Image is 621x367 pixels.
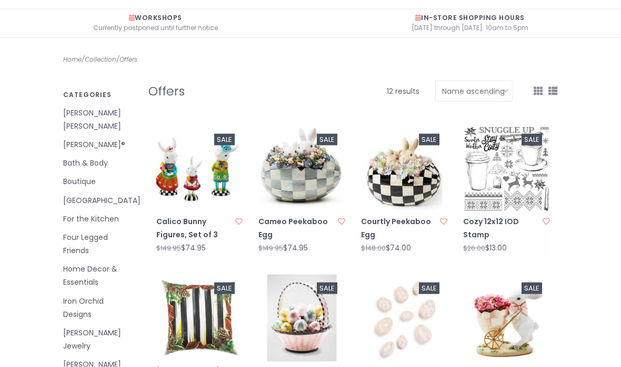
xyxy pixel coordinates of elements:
div: Sale [419,283,439,294]
img: Iron Orchid Designs Cozy 12x12 IOD Stamp [463,126,550,213]
div: Sale [317,134,337,146]
img: Rosy Meadow Bunny Egg Cart [463,275,550,362]
div: Sale [522,134,542,146]
span: Workshops [129,13,182,22]
a: [PERSON_NAME] Jewelry [63,326,133,353]
a: Cameo Peekaboo Egg [258,215,336,242]
a: [PERSON_NAME] [PERSON_NAME] [63,107,133,133]
div: $74.95 [258,244,308,252]
span: $148.00 [361,244,386,253]
a: [PERSON_NAME]® [63,138,133,151]
a: Offers [119,55,137,64]
a: Add to wishlist [235,216,243,227]
a: Boutique [63,175,133,188]
span: Currently postponed until further notice [8,22,303,33]
a: Courtly Peekaboo Egg [361,215,439,242]
div: Sale [317,283,337,294]
a: [GEOGRAPHIC_DATA] [63,194,133,207]
a: Sale [258,275,345,362]
img: Courtly Peekaboo Egg [361,126,448,213]
img: Calico Bunny Figures, Set of 3 [156,126,243,213]
a: Add to wishlist [543,216,550,227]
span: $26.00 [463,244,485,253]
a: Sale [463,275,550,362]
div: Sale [214,134,235,146]
div: $13.00 [463,244,507,252]
a: Sale [463,126,550,213]
span: $149.95 [156,244,181,253]
img: MacKenzie-Childs Holly Stripe Pillow [156,275,243,362]
img: Rosy Eggs, Set of 9 [361,275,448,362]
div: Sale [214,283,235,294]
div: Sale [522,283,542,294]
span: 12 results [387,86,419,96]
a: Sale [361,275,448,362]
div: Sale [419,134,439,146]
a: Home Decor & Essentials [63,263,133,289]
div: $74.00 [361,244,411,252]
span: $149.95 [258,244,283,253]
img: Pastel Egg Basket [258,275,345,362]
h1: Offers [148,84,325,98]
a: Sale [361,126,448,213]
span: In-Store Shopping Hours [415,13,525,22]
a: For the Kitchen [63,213,133,226]
a: Add to wishlist [338,216,345,227]
a: Cozy 12x12 IOD Stamp [463,215,541,242]
a: Sale [156,126,243,213]
a: Calico Bunny Figures, Set of 3 [156,215,234,242]
div: $74.95 [156,244,206,252]
h3: Categories [63,91,133,98]
a: Collection [85,55,116,64]
span: [DATE] through [DATE]: 10am to 5pm [318,22,621,33]
a: Sale [258,126,345,213]
a: Four Legged Friends [63,231,133,257]
a: Bath & Body [63,157,133,170]
a: Home [63,55,82,64]
img: Cameo Peekaboo Egg [258,126,345,213]
a: Sale [156,275,243,362]
a: Iron Orchid Designs [63,295,133,321]
div: / / [55,54,310,65]
a: Add to wishlist [440,216,447,227]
